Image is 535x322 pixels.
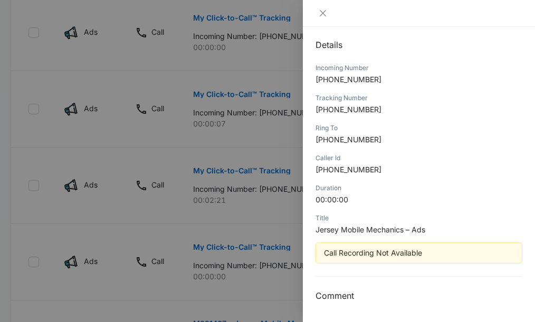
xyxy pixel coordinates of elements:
img: tab_domain_overview_orange.svg [28,61,37,70]
div: Title [316,213,522,223]
h3: Comment [316,289,522,302]
span: [PHONE_NUMBER] [316,135,381,144]
span: close [319,9,327,17]
div: Caller Id [316,153,522,163]
div: Incoming Number [316,63,522,73]
div: Ring To [316,123,522,133]
h2: Details [316,38,522,51]
img: logo_orange.svg [17,17,25,25]
button: Close [316,8,330,18]
span: Jersey Mobile Mechanics – Ads [316,225,425,234]
span: [PHONE_NUMBER] [316,75,381,84]
div: v 4.0.25 [30,17,52,25]
img: website_grey.svg [17,27,25,36]
div: Tracking Number [316,93,522,103]
div: Call Recording Not Available [324,247,514,259]
img: tab_keywords_by_traffic_grey.svg [105,61,113,70]
div: Duration [316,183,522,193]
span: [PHONE_NUMBER] [316,105,381,114]
div: Keywords by Traffic [117,62,178,69]
div: Domain Overview [40,62,94,69]
span: [PHONE_NUMBER] [316,165,381,174]
span: 00:00:00 [316,195,348,204]
div: Domain: [DOMAIN_NAME] [27,27,116,36]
